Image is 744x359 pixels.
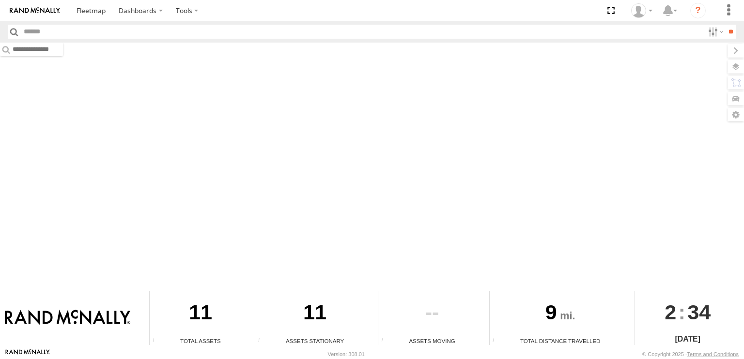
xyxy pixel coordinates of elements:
div: : [635,291,741,333]
div: Total Distance Travelled [490,337,631,345]
label: Search Filter Options [704,25,725,39]
div: 9 [490,291,631,337]
div: Total Assets [150,337,251,345]
a: Visit our Website [5,349,50,359]
span: 2 [665,291,676,333]
div: Total number of assets current in transit. [378,338,393,345]
div: [DATE] [635,333,741,345]
div: Assets Stationary [255,337,374,345]
span: 34 [687,291,711,333]
img: Rand McNally [5,310,130,326]
div: Version: 308.01 [328,351,365,357]
div: Valeo Dash [628,3,656,18]
div: Total number of Enabled Assets [150,338,164,345]
label: Map Settings [728,108,744,121]
a: Terms and Conditions [687,351,739,357]
div: Total distance travelled by all assets within specified date range and applied filters [490,338,504,345]
div: Total number of assets current stationary. [255,338,270,345]
div: © Copyright 2025 - [642,351,739,357]
div: Assets Moving [378,337,485,345]
div: 11 [255,291,374,337]
img: rand-logo.svg [10,7,60,14]
div: 11 [150,291,251,337]
i: ? [690,3,706,18]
